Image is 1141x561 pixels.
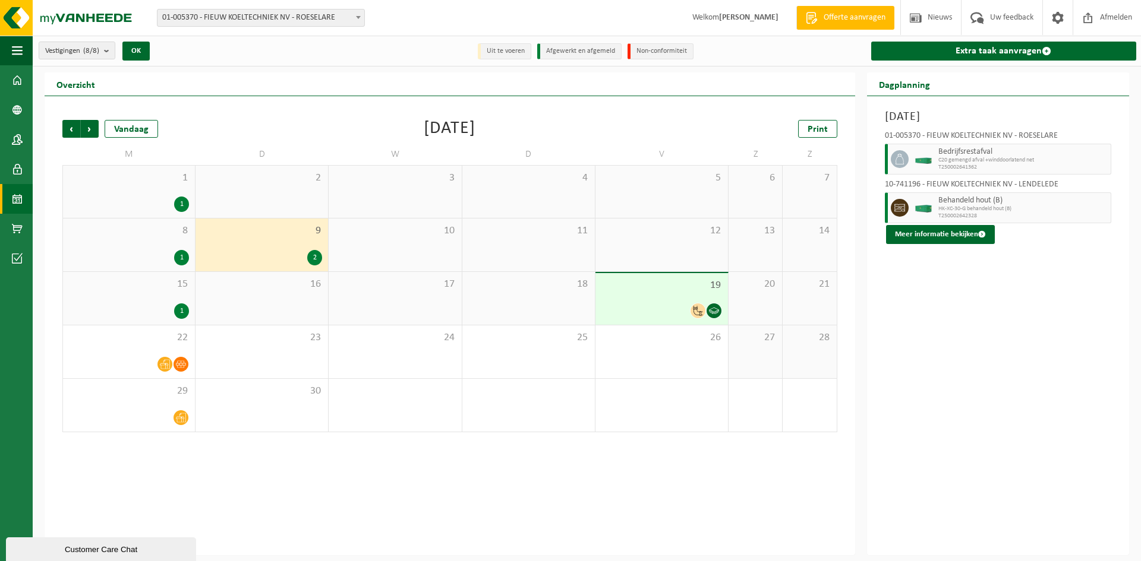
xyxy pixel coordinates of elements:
[601,279,722,292] span: 19
[601,172,722,185] span: 5
[938,147,1108,157] span: Bedrijfsrestafval
[201,278,322,291] span: 16
[174,196,189,212] div: 1
[69,278,189,291] span: 15
[62,120,80,138] span: Vorige
[938,205,1108,213] span: HK-XC-30-G behandeld hout (B)
[468,331,589,344] span: 25
[468,224,589,237] span: 11
[201,224,322,237] span: 9
[601,224,722,237] span: 12
[885,180,1111,192] div: 10-741196 - FIEUW KOELTECHNIEK NV - LENDELEDE
[45,72,107,96] h2: Overzicht
[83,47,99,55] count: (8/8)
[735,224,776,237] span: 13
[938,164,1108,171] span: T250002641362
[537,43,622,59] li: Afgewerkt en afgemeld
[796,6,894,30] a: Offerte aanvragen
[307,250,322,265] div: 2
[105,120,158,138] div: Vandaag
[69,172,189,185] span: 1
[938,157,1108,164] span: C20 gemengd afval +winddoorlatend net
[157,9,365,27] span: 01-005370 - FIEUW KOELTECHNIEK NV - ROESELARE
[871,42,1136,61] a: Extra taak aanvragen
[595,144,729,165] td: V
[789,224,830,237] span: 14
[196,144,329,165] td: D
[821,12,888,24] span: Offerte aanvragen
[69,385,189,398] span: 29
[735,331,776,344] span: 27
[938,213,1108,220] span: T250002642328
[201,385,322,398] span: 30
[719,13,778,22] strong: [PERSON_NAME]
[335,224,455,237] span: 10
[789,331,830,344] span: 28
[201,331,322,344] span: 23
[122,42,150,61] button: OK
[335,278,455,291] span: 17
[468,172,589,185] span: 4
[6,535,198,561] iframe: chat widget
[39,42,115,59] button: Vestigingen(8/8)
[81,120,99,138] span: Volgende
[789,172,830,185] span: 7
[69,331,189,344] span: 22
[915,204,932,213] img: HK-XC-30-GN-00
[335,172,455,185] span: 3
[174,303,189,319] div: 1
[174,250,189,265] div: 1
[729,144,783,165] td: Z
[885,108,1111,126] h3: [DATE]
[915,155,932,164] img: HK-XC-20-GN-00
[601,331,722,344] span: 26
[783,144,837,165] td: Z
[789,278,830,291] span: 21
[867,72,942,96] h2: Dagplanning
[201,172,322,185] span: 2
[886,225,995,244] button: Meer informatie bekijken
[735,172,776,185] span: 6
[69,224,189,237] span: 8
[808,125,828,134] span: Print
[62,144,196,165] td: M
[885,132,1111,144] div: 01-005370 - FIEUW KOELTECHNIEK NV - ROESELARE
[468,278,589,291] span: 18
[938,196,1108,205] span: Behandeld hout (B)
[335,331,455,344] span: 24
[45,42,99,60] span: Vestigingen
[424,120,475,138] div: [DATE]
[628,43,694,59] li: Non-conformiteit
[329,144,462,165] td: W
[462,144,595,165] td: D
[478,43,531,59] li: Uit te voeren
[157,9,364,26] span: 01-005370 - FIEUW KOELTECHNIEK NV - ROESELARE
[735,278,776,291] span: 20
[798,120,837,138] a: Print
